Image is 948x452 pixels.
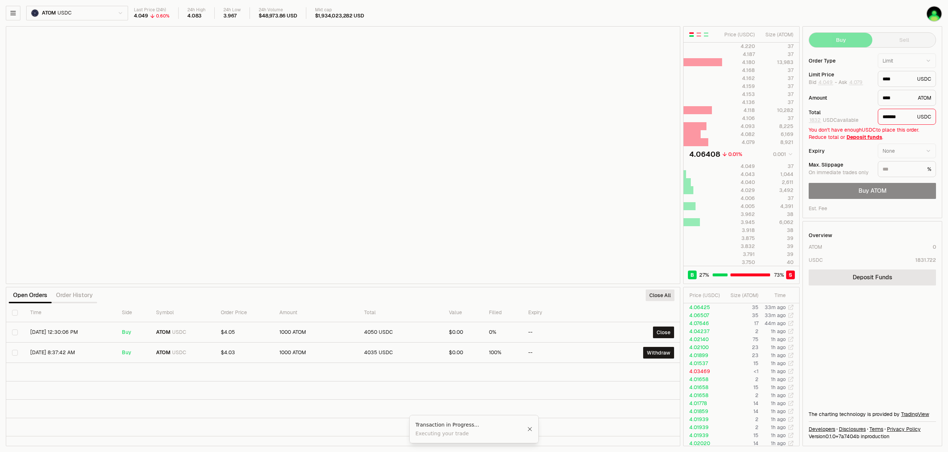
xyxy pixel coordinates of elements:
span: ATOM [156,329,171,336]
button: Show Buy Orders Only [703,32,709,37]
time: 1h ago [771,408,786,415]
div: Buy [122,329,144,336]
div: 0.60% [156,13,170,19]
button: Close [527,426,533,432]
td: 35 [722,303,759,311]
div: 4.029 [722,187,755,194]
th: Time [24,303,116,322]
time: 33m ago [765,312,786,319]
button: 0.001 [771,150,793,159]
div: Buy [122,349,144,356]
div: 4.168 [722,67,755,74]
time: 1h ago [771,432,786,439]
th: Amount [274,303,358,322]
div: 3.918 [722,227,755,234]
td: 2 [722,327,759,335]
td: 23 [722,343,759,351]
th: Order Price [215,303,274,322]
div: 4.049 [134,13,148,19]
a: Developers [809,425,835,433]
div: 4.079 [722,139,755,146]
div: 3.832 [722,243,755,250]
a: Disclosures [839,425,866,433]
div: Time [765,292,786,299]
div: 100% [489,349,517,356]
th: Value [443,303,483,322]
div: 13,983 [761,59,793,66]
td: 4.01658 [684,391,722,399]
div: 4.136 [722,99,755,106]
div: 4.005 [722,203,755,210]
a: Deposit Funds [809,269,936,285]
img: ATOM Logo [31,9,39,17]
time: 1h ago [771,400,786,407]
span: 27 % [699,271,709,279]
time: 1h ago [771,328,786,335]
div: Version 0.1.0 + in production [809,433,936,440]
div: 0% [489,329,517,336]
div: 37 [761,99,793,106]
button: Limit [878,53,936,68]
span: USDC [172,349,186,356]
span: S [789,271,792,279]
div: Transaction in Progress... [415,421,527,428]
button: Order History [52,288,97,303]
span: USDC [172,329,186,336]
div: 39 [761,243,793,250]
td: 4.04237 [684,327,722,335]
div: USDC [809,256,823,264]
div: ATOM [878,90,936,106]
div: 8,225 [761,123,793,130]
div: 3.962 [722,211,755,218]
div: 3.967 [223,13,237,19]
td: 4.07646 [684,319,722,327]
div: 1000 ATOM [279,349,352,356]
div: 4.049 [722,163,755,170]
td: 23 [722,351,759,359]
div: 37 [761,83,793,90]
div: 3,492 [761,187,793,194]
div: 37 [761,51,793,58]
span: B [690,271,694,279]
div: 37 [761,67,793,74]
time: 1h ago [771,344,786,351]
button: Show Buy and Sell Orders [689,32,694,37]
span: Bid - [809,79,837,86]
div: 40 [761,259,793,266]
span: Ask [839,79,863,86]
div: 38 [761,227,793,234]
div: 4.082 [722,131,755,138]
button: Withdraw [643,347,674,359]
div: 1,044 [761,171,793,178]
th: Total [358,303,443,322]
time: 1h ago [771,360,786,367]
div: 1831.722 [915,256,936,264]
th: Side [116,303,150,322]
div: $0.00 [449,349,477,356]
span: ATOM [42,10,56,16]
button: None [878,144,936,158]
div: Overview [809,232,832,239]
div: $1,934,023,282 USD [315,13,364,19]
td: 4.01899 [684,351,722,359]
td: 15 [722,431,759,439]
div: Mkt cap [315,7,364,13]
div: 3.791 [722,251,755,258]
div: ATOM [809,243,822,251]
td: 4.01859 [684,407,722,415]
div: 4.159 [722,83,755,90]
td: 17 [722,319,759,327]
div: $48,973.86 USD [259,13,297,19]
div: The charting technology is provided by [809,411,936,418]
div: Size ( ATOM ) [728,292,758,299]
td: 35 [722,311,759,319]
td: 15 [722,359,759,367]
td: 4.06507 [684,311,722,319]
div: Limit Price [809,72,872,77]
div: $0.00 [449,329,477,336]
div: Price ( USDC ) [689,292,722,299]
time: 1h ago [771,416,786,423]
div: 37 [761,43,793,50]
div: 3.945 [722,219,755,226]
td: <1 [722,367,759,375]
